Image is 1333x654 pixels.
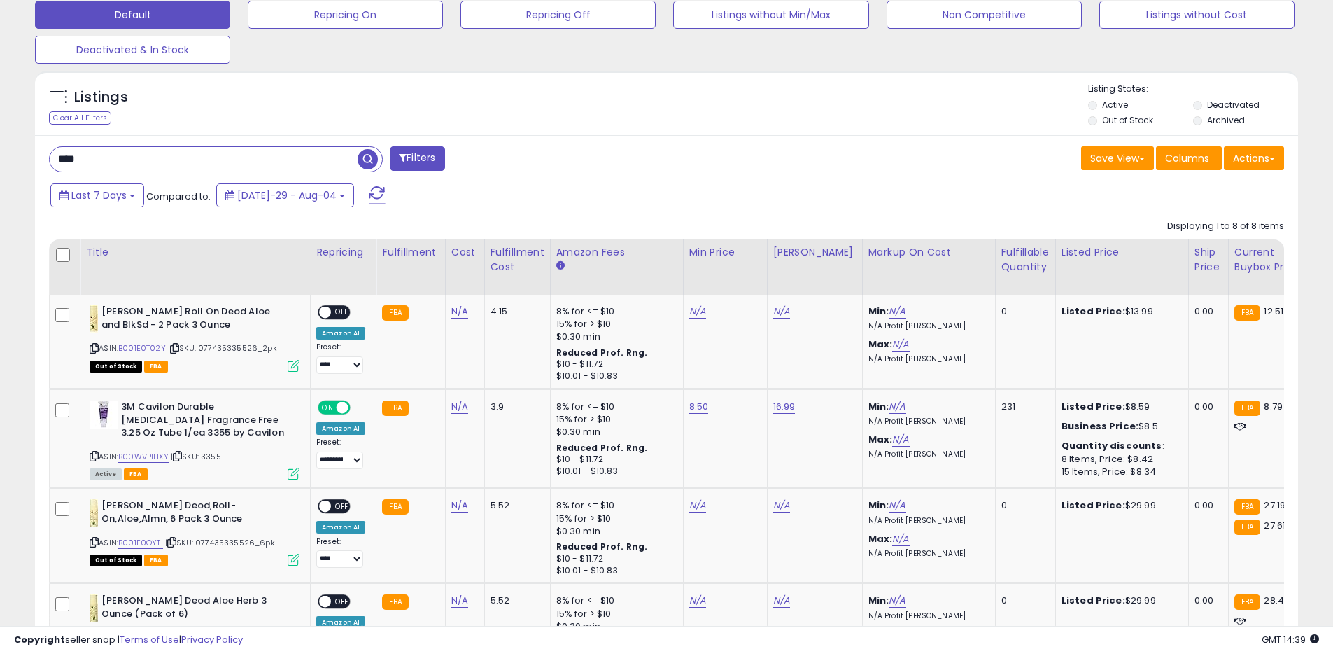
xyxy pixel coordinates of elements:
[35,36,230,64] button: Deactivated & In Stock
[316,245,370,260] div: Repricing
[1167,220,1284,233] div: Displaying 1 to 8 of 8 items
[868,499,889,512] b: Min:
[1234,520,1260,535] small: FBA
[556,454,672,466] div: $10 - $11.72
[382,245,439,260] div: Fulfillment
[892,433,909,447] a: N/A
[316,438,365,469] div: Preset:
[773,400,796,414] a: 16.99
[90,499,299,564] div: ASIN:
[120,633,179,646] a: Terms of Use
[1062,439,1162,452] b: Quantity discounts
[1234,499,1260,515] small: FBA
[1062,400,1125,413] b: Listed Price:
[90,499,98,527] img: 41qBFnUCjtL._SL40_.jpg
[1062,305,1178,318] div: $13.99
[556,442,648,454] b: Reduced Prof. Rng.
[1264,594,1290,607] span: 28.49
[491,401,539,413] div: 3.9
[868,450,985,459] p: N/A Profit [PERSON_NAME]
[773,594,790,608] a: N/A
[237,188,337,202] span: [DATE]-29 - Aug-04
[382,305,408,321] small: FBA
[348,402,371,414] span: OFF
[90,468,122,480] span: All listings currently available for purchase on Amazon
[868,433,893,446] b: Max:
[49,111,111,125] div: Clear All Filters
[50,183,144,207] button: Last 7 Days
[773,499,790,513] a: N/A
[1194,499,1218,512] div: 0.00
[1234,401,1260,416] small: FBA
[1062,453,1178,466] div: 8 Items, Price: $8.42
[90,555,142,566] span: All listings that are currently out of stock and unavailable for purchase on Amazon
[71,188,127,202] span: Last 7 Days
[773,305,790,319] a: N/A
[1165,151,1209,165] span: Columns
[118,451,169,463] a: B00WVPIHXY
[101,499,271,529] b: [PERSON_NAME] Deod,Roll-On,Aloe,Almn, 6 Pack 3 Ounce
[1194,594,1218,607] div: 0.00
[331,501,353,513] span: OFF
[165,537,275,548] span: | SKU: 077435335526_6pk
[168,342,277,354] span: | SKU: 077435335526_2pk
[1264,400,1283,413] span: 8.79
[14,634,243,647] div: seller snap | |
[1001,499,1045,512] div: 0
[491,499,539,512] div: 5.52
[216,183,354,207] button: [DATE]-29 - Aug-04
[1062,305,1125,318] b: Listed Price:
[556,466,672,478] div: $10.01 - $10.83
[181,633,243,646] a: Privacy Policy
[556,608,672,620] div: 15% for > $10
[1062,440,1178,452] div: :
[101,305,271,335] b: [PERSON_NAME] Roll On Deod Aloe and BlkSd - 2 Pack 3 Ounce
[1062,245,1183,260] div: Listed Price
[101,594,271,624] b: [PERSON_NAME] Deod Aloe Herb 3 Ounce (Pack of 6)
[556,305,672,318] div: 8% for <= $10
[171,451,221,462] span: | SKU: 3355
[868,305,889,318] b: Min:
[90,594,98,622] img: 41egeLPFprL._SL40_.jpg
[868,338,893,351] b: Max:
[90,305,98,333] img: 31aNU3Fj8fL._SL40_.jpg
[1234,245,1306,274] div: Current Buybox Price
[868,245,989,260] div: Markup on Cost
[868,516,985,526] p: N/A Profit [PERSON_NAME]
[1088,83,1298,96] p: Listing States:
[451,245,479,260] div: Cost
[689,305,706,319] a: N/A
[390,146,444,171] button: Filters
[1081,146,1154,170] button: Save View
[889,594,905,608] a: N/A
[451,400,468,414] a: N/A
[90,401,118,429] img: 311zoA2v9ZL._SL40_.jpg
[868,549,985,559] p: N/A Profit [PERSON_NAME]
[460,1,656,29] button: Repricing Off
[1264,519,1285,532] span: 27.61
[689,245,761,260] div: Min Price
[1194,401,1218,413] div: 0.00
[118,537,163,549] a: B001E0OYTI
[556,318,672,331] div: 15% for > $10
[491,305,539,318] div: 4.15
[773,245,856,260] div: [PERSON_NAME]
[556,370,672,382] div: $10.01 - $10.83
[1262,633,1319,646] span: 2025-08-12 14:39 GMT
[90,305,299,370] div: ASIN:
[556,594,672,607] div: 8% for <= $10
[889,305,905,319] a: N/A
[35,1,230,29] button: Default
[1062,466,1178,478] div: 15 Items, Price: $8.34
[316,422,365,435] div: Amazon AI
[868,594,889,607] b: Min:
[14,633,65,646] strong: Copyright
[451,305,468,319] a: N/A
[451,594,468,608] a: N/A
[556,541,648,552] b: Reduced Prof. Rng.
[248,1,443,29] button: Repricing On
[868,321,985,331] p: N/A Profit [PERSON_NAME]
[1062,499,1178,512] div: $29.99
[1234,594,1260,610] small: FBA
[118,342,166,354] a: B001E0T02Y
